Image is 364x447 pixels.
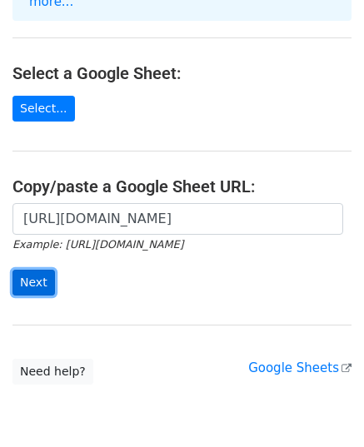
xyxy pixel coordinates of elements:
a: Select... [12,96,75,122]
h4: Copy/paste a Google Sheet URL: [12,176,352,196]
input: Paste your Google Sheet URL here [12,203,343,235]
h4: Select a Google Sheet: [12,63,352,83]
a: Google Sheets [248,360,352,375]
input: Next [12,270,55,296]
small: Example: [URL][DOMAIN_NAME] [12,238,183,251]
iframe: Chat Widget [281,367,364,447]
a: Need help? [12,359,93,385]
